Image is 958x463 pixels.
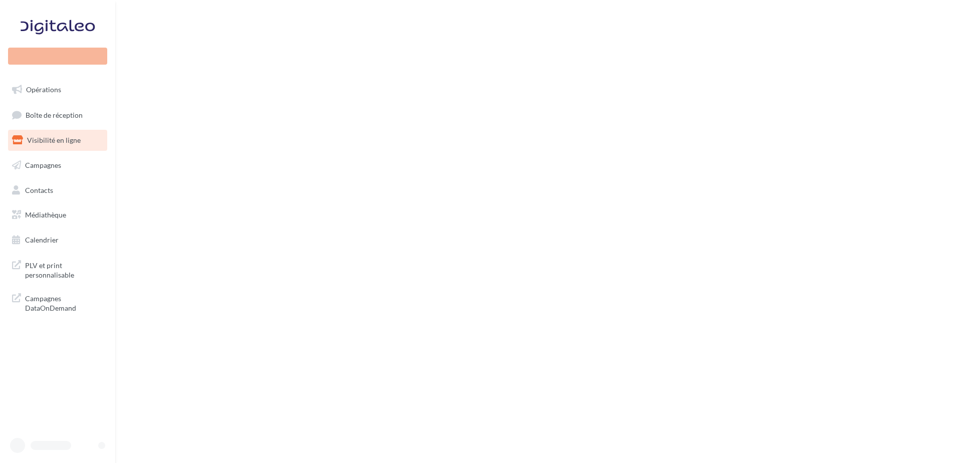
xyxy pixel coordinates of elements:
a: PLV et print personnalisable [6,255,109,284]
span: Boîte de réception [26,110,83,119]
a: Campagnes DataOnDemand [6,288,109,317]
span: Calendrier [25,236,59,244]
div: Nouvelle campagne [8,48,107,65]
span: Campagnes DataOnDemand [25,292,103,313]
span: Médiathèque [25,210,66,219]
span: Contacts [25,185,53,194]
span: Visibilité en ligne [27,136,81,144]
a: Visibilité en ligne [6,130,109,151]
a: Calendrier [6,229,109,251]
a: Campagnes [6,155,109,176]
span: Opérations [26,85,61,94]
span: Campagnes [25,161,61,169]
span: PLV et print personnalisable [25,259,103,280]
a: Opérations [6,79,109,100]
a: Boîte de réception [6,104,109,126]
a: Contacts [6,180,109,201]
a: Médiathèque [6,204,109,225]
